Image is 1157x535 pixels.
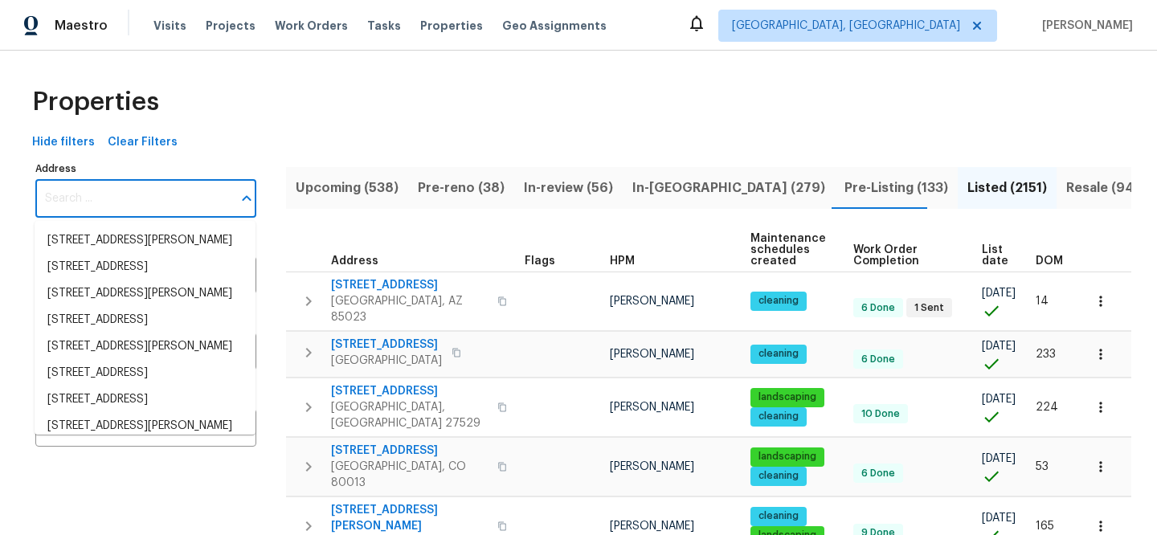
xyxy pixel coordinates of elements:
[32,94,159,110] span: Properties
[35,227,256,254] li: [STREET_ADDRESS][PERSON_NAME]
[331,443,488,459] span: [STREET_ADDRESS]
[982,513,1016,524] span: [DATE]
[853,244,955,267] span: Work Order Completion
[35,307,256,333] li: [STREET_ADDRESS]
[982,394,1016,405] span: [DATE]
[331,255,378,267] span: Address
[235,187,258,210] button: Close
[982,341,1016,352] span: [DATE]
[331,293,488,325] span: [GEOGRAPHIC_DATA], AZ 85023
[108,133,178,153] span: Clear Filters
[420,18,483,34] span: Properties
[610,255,635,267] span: HPM
[525,255,555,267] span: Flags
[1036,296,1049,307] span: 14
[752,347,805,361] span: cleaning
[331,337,442,353] span: [STREET_ADDRESS]
[35,333,256,360] li: [STREET_ADDRESS][PERSON_NAME]
[35,386,256,413] li: [STREET_ADDRESS]
[331,353,442,369] span: [GEOGRAPHIC_DATA]
[855,467,901,480] span: 6 Done
[752,410,805,423] span: cleaning
[418,177,505,199] span: Pre-reno (38)
[331,459,488,491] span: [GEOGRAPHIC_DATA], CO 80013
[1036,255,1063,267] span: DOM
[982,288,1016,299] span: [DATE]
[153,18,186,34] span: Visits
[1036,402,1058,413] span: 224
[275,18,348,34] span: Work Orders
[752,509,805,523] span: cleaning
[632,177,825,199] span: In-[GEOGRAPHIC_DATA] (279)
[55,18,108,34] span: Maestro
[732,18,960,34] span: [GEOGRAPHIC_DATA], [GEOGRAPHIC_DATA]
[524,177,613,199] span: In-review (56)
[982,244,1008,267] span: List date
[844,177,948,199] span: Pre-Listing (133)
[101,128,184,157] button: Clear Filters
[1036,349,1056,360] span: 233
[855,301,901,315] span: 6 Done
[908,301,951,315] span: 1 Sent
[331,502,488,534] span: [STREET_ADDRESS][PERSON_NAME]
[331,277,488,293] span: [STREET_ADDRESS]
[35,180,232,218] input: Search ...
[610,402,694,413] span: [PERSON_NAME]
[331,383,488,399] span: [STREET_ADDRESS]
[1036,521,1054,532] span: 165
[206,18,256,34] span: Projects
[610,521,694,532] span: [PERSON_NAME]
[967,177,1047,199] span: Listed (2151)
[1036,18,1133,34] span: [PERSON_NAME]
[752,450,823,464] span: landscaping
[752,294,805,308] span: cleaning
[35,360,256,386] li: [STREET_ADDRESS]
[35,413,256,456] li: [STREET_ADDRESS][PERSON_NAME][PERSON_NAME]
[32,133,95,153] span: Hide filters
[35,254,256,280] li: [STREET_ADDRESS]
[35,164,256,174] label: Address
[610,349,694,360] span: [PERSON_NAME]
[855,353,901,366] span: 6 Done
[367,20,401,31] span: Tasks
[752,390,823,404] span: landscaping
[750,233,826,267] span: Maintenance schedules created
[982,453,1016,464] span: [DATE]
[855,407,906,421] span: 10 Done
[1036,461,1049,472] span: 53
[26,128,101,157] button: Hide filters
[752,469,805,483] span: cleaning
[502,18,607,34] span: Geo Assignments
[610,296,694,307] span: [PERSON_NAME]
[610,461,694,472] span: [PERSON_NAME]
[296,177,399,199] span: Upcoming (538)
[1066,177,1145,199] span: Resale (941)
[35,280,256,307] li: [STREET_ADDRESS][PERSON_NAME]
[331,399,488,431] span: [GEOGRAPHIC_DATA], [GEOGRAPHIC_DATA] 27529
